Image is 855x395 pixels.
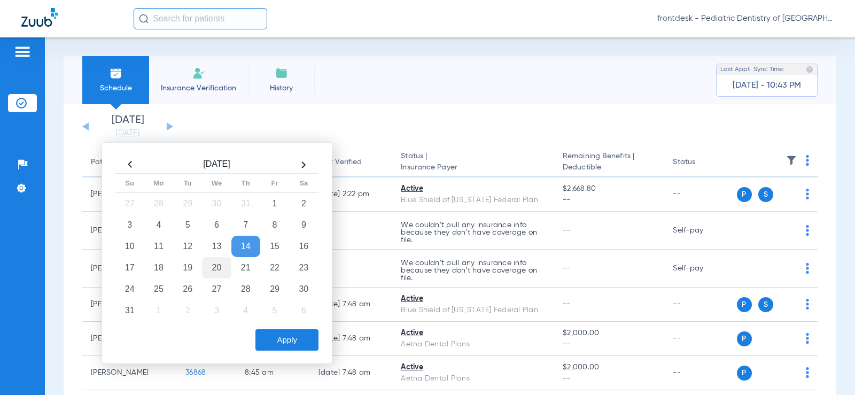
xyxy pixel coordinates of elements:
td: [DATE] 7:48 AM [310,288,393,322]
span: 36868 [185,369,206,376]
span: Insurance Verification [157,83,240,94]
td: [DATE] 7:48 AM [310,356,393,390]
img: Schedule [110,67,122,80]
td: Self-pay [664,250,736,288]
span: P [737,187,752,202]
span: -- [563,300,571,308]
span: $2,000.00 [563,362,656,373]
span: -- [563,195,656,206]
span: P [737,297,752,312]
p: We couldn’t pull any insurance info because they don’t have coverage on file. [401,259,546,282]
div: Active [401,328,546,339]
iframe: Chat Widget [802,344,855,395]
span: S [758,297,773,312]
a: [DATE] [96,128,160,138]
span: P [737,366,752,381]
th: Status | [392,148,554,177]
img: hamburger-icon [14,45,31,58]
img: group-dot-blue.svg [806,299,809,309]
span: S [758,187,773,202]
img: last sync help info [806,66,813,73]
td: -- [664,356,736,390]
span: P [737,331,752,346]
img: Search Icon [139,14,149,24]
button: Apply [255,329,318,351]
img: group-dot-blue.svg [806,225,809,236]
th: Status [664,148,736,177]
span: $2,668.80 [563,183,656,195]
img: group-dot-blue.svg [806,155,809,166]
img: Manual Insurance Verification [192,67,205,80]
div: Active [401,183,546,195]
div: Blue Shield of [US_STATE] Federal Plan [401,305,546,316]
span: -- [563,227,571,234]
div: Last Verified [318,157,362,168]
span: -- [563,339,656,350]
div: Aetna Dental Plans [401,373,546,384]
span: Deductible [563,162,656,173]
img: filter.svg [786,155,797,166]
div: Patient Name [91,157,168,168]
div: Last Verified [318,157,384,168]
img: History [275,67,288,80]
td: -- [664,177,736,212]
span: -- [563,373,656,384]
div: Patient Name [91,157,138,168]
td: -- [310,250,393,288]
td: -- [664,322,736,356]
span: $2,000.00 [563,328,656,339]
td: 8:45 AM [236,356,310,390]
img: group-dot-blue.svg [806,263,809,274]
div: Active [401,362,546,373]
span: Schedule [90,83,141,94]
td: [DATE] 2:22 PM [310,177,393,212]
li: [DATE] [96,115,160,138]
td: Self-pay [664,212,736,250]
th: Remaining Benefits | [554,148,664,177]
img: group-dot-blue.svg [806,189,809,199]
td: -- [310,212,393,250]
span: frontdesk - Pediatric Dentistry of [GEOGRAPHIC_DATA][US_STATE] ([GEOGRAPHIC_DATA]) [657,13,834,24]
div: Active [401,293,546,305]
p: We couldn’t pull any insurance info because they don’t have coverage on file. [401,221,546,244]
th: [DATE] [144,156,289,174]
span: Last Appt. Sync Time: [720,64,784,75]
span: -- [563,265,571,272]
img: group-dot-blue.svg [806,333,809,344]
img: Zuub Logo [21,8,58,27]
input: Search for patients [134,8,267,29]
td: [PERSON_NAME] [82,356,177,390]
span: [DATE] - 10:43 PM [733,80,801,91]
span: History [256,83,307,94]
span: Insurance Payer [401,162,546,173]
div: Blue Shield of [US_STATE] Federal Plan [401,195,546,206]
td: [DATE] 7:48 AM [310,322,393,356]
td: -- [664,288,736,322]
div: Aetna Dental Plans [401,339,546,350]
